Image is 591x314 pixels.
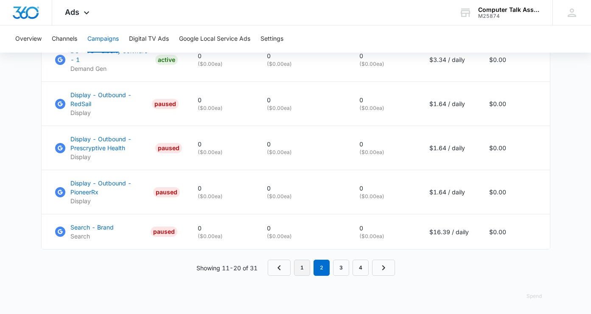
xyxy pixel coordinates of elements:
[267,184,339,193] p: 0
[359,140,409,149] p: 0
[479,82,550,126] td: $0.00
[129,25,169,53] button: Digital TV Ads
[372,260,395,276] a: Next Page
[55,135,177,161] a: Google AdsDisplay - Outbound - Prescryptive HealthDisplayPAUSED
[70,64,152,73] p: Demand Gen
[70,108,148,117] p: Display
[198,95,246,104] p: 0
[55,99,65,109] img: Google Ads
[479,126,550,170] td: $0.00
[267,104,339,112] p: ( $0.00 ea)
[359,224,409,233] p: 0
[359,233,409,240] p: ( $0.00 ea)
[353,260,369,276] a: Page 4
[267,51,339,60] p: 0
[198,233,246,240] p: ( $0.00 ea)
[198,184,246,193] p: 0
[260,25,283,53] button: Settings
[429,99,469,108] p: $1.64 / daily
[55,187,65,197] img: Google Ads
[359,184,409,193] p: 0
[429,143,469,152] p: $1.64 / daily
[198,149,246,156] p: ( $0.00 ea)
[87,25,119,53] button: Campaigns
[479,214,550,250] td: $0.00
[479,170,550,214] td: $0.00
[429,55,469,64] p: $3.34 / daily
[70,232,114,241] p: Search
[198,104,246,112] p: ( $0.00 ea)
[267,193,339,200] p: ( $0.00 ea)
[294,260,310,276] a: Page 1
[52,25,77,53] button: Channels
[198,193,246,200] p: ( $0.00 ea)
[55,55,65,65] img: Google Ads
[70,223,114,232] p: Search - Brand
[333,260,349,276] a: Page 3
[65,8,79,17] span: Ads
[198,140,246,149] p: 0
[359,104,409,112] p: ( $0.00 ea)
[478,6,540,13] div: account name
[55,90,177,117] a: Google AdsDisplay - Outbound - RedSailDisplayPAUSED
[267,95,339,104] p: 0
[196,264,258,272] p: Showing 11-20 of 31
[359,193,409,200] p: ( $0.00 ea)
[268,260,291,276] a: Previous Page
[70,179,150,196] p: Display - Outbound - PioneerRx
[314,260,330,276] em: 2
[153,187,180,197] div: PAUSED
[518,286,550,306] button: Spend
[55,143,65,153] img: Google Ads
[359,51,409,60] p: 0
[70,196,150,205] p: Display
[359,60,409,68] p: ( $0.00 ea)
[70,90,148,108] p: Display - Outbound - RedSail
[70,152,152,161] p: Display
[359,149,409,156] p: ( $0.00 ea)
[429,188,469,196] p: $1.64 / daily
[198,60,246,68] p: ( $0.00 ea)
[198,224,246,233] p: 0
[267,149,339,156] p: ( $0.00 ea)
[70,46,152,64] p: DG - VS - Liberty Software - 1
[55,179,177,205] a: Google AdsDisplay - Outbound - PioneerRxDisplayPAUSED
[479,38,550,82] td: $0.00
[55,227,65,237] img: Google Ads
[179,25,250,53] button: Google Local Service Ads
[70,135,152,152] p: Display - Outbound - Prescryptive Health
[55,223,177,241] a: Google AdsSearch - BrandSearchPAUSED
[155,143,182,153] div: PAUSED
[267,60,339,68] p: ( $0.00 ea)
[359,95,409,104] p: 0
[198,51,246,60] p: 0
[155,55,178,65] div: ACTIVE
[151,227,177,237] div: PAUSED
[429,227,469,236] p: $16.39 / daily
[267,224,339,233] p: 0
[267,140,339,149] p: 0
[478,13,540,19] div: account id
[268,260,395,276] nav: Pagination
[267,233,339,240] p: ( $0.00 ea)
[15,25,42,53] button: Overview
[152,99,179,109] div: PAUSED
[55,46,177,73] a: Google AdsDG - VS - Liberty Software - 1Demand GenACTIVE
